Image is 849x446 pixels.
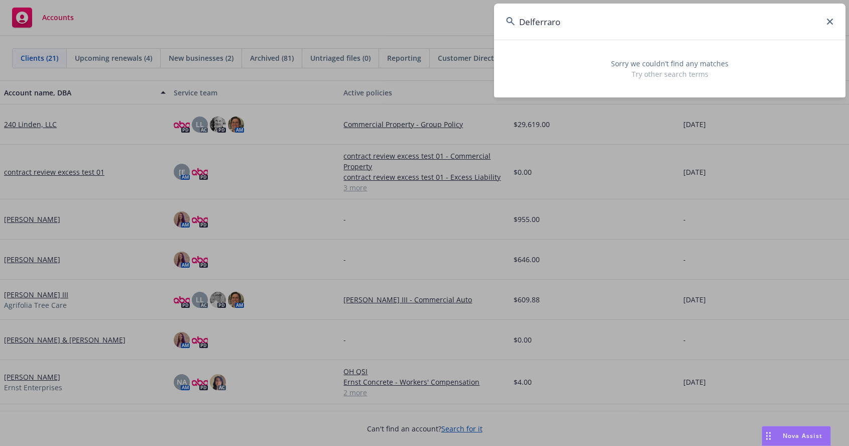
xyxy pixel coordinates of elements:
[506,58,833,69] span: Sorry we couldn’t find any matches
[762,426,831,446] button: Nova Assist
[783,431,822,440] span: Nova Assist
[762,426,775,445] div: Drag to move
[506,69,833,79] span: Try other search terms
[494,4,845,40] input: Search...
